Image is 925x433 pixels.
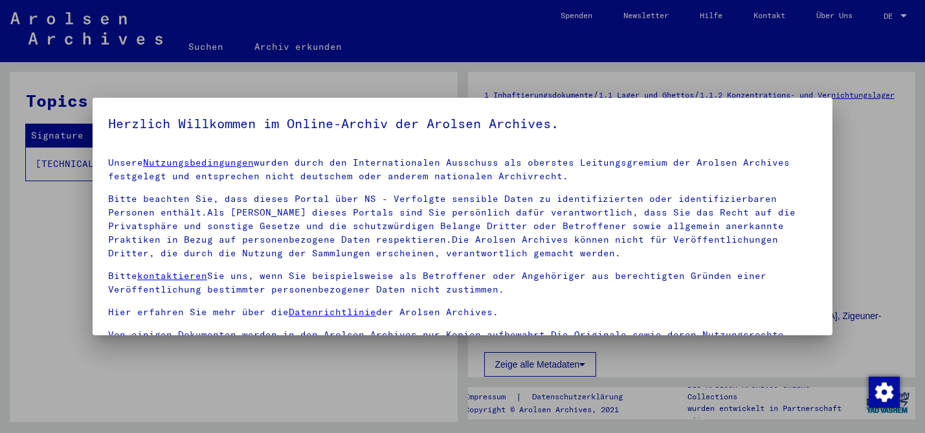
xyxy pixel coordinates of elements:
[108,269,817,296] p: Bitte Sie uns, wenn Sie beispielsweise als Betroffener oder Angehöriger aus berechtigten Gründen ...
[108,192,817,260] p: Bitte beachten Sie, dass dieses Portal über NS - Verfolgte sensible Daten zu identifizierten oder...
[869,377,900,408] img: Zustimmung ändern
[289,306,376,318] a: Datenrichtlinie
[108,156,817,183] p: Unsere wurden durch den Internationalen Ausschuss als oberstes Leitungsgremium der Arolsen Archiv...
[137,270,207,282] a: kontaktieren
[108,305,817,319] p: Hier erfahren Sie mehr über die der Arolsen Archives.
[108,328,817,355] p: Von einigen Dokumenten werden in den Arolsen Archives nur Kopien aufbewahrt.Die Originale sowie d...
[143,157,254,168] a: Nutzungsbedingungen
[108,113,817,134] h5: Herzlich Willkommen im Online-Archiv der Arolsen Archives.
